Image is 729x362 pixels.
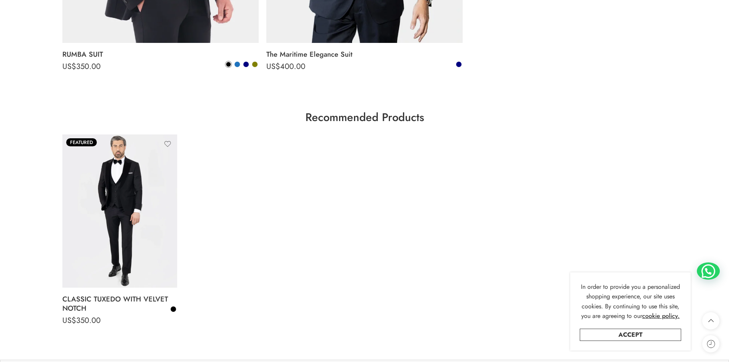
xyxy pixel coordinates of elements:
a: Olive [251,61,258,68]
a: Accept [580,329,681,341]
a: RUMBA SUIT [62,47,259,62]
bdi: 350.00 [62,315,101,326]
h3: Recommended Products [62,112,667,123]
a: Navy [455,61,462,68]
bdi: 400.00 [266,61,305,72]
span: In order to provide you a personalized shopping experience, our site uses cookies. By continuing ... [581,282,680,321]
a: cookie policy. [642,311,680,321]
a: The Maritime Elegance Suit [266,47,463,62]
a: Black [170,306,177,313]
a: Blue [234,61,241,68]
bdi: 350.00 [62,61,101,72]
a: Black [225,61,232,68]
a: Navy [243,61,250,68]
span: US$ [266,61,280,72]
a: CLASSIC TUXEDO WITH VELVET NOTCH [62,292,177,316]
span: US$ [62,315,76,326]
span: US$ [62,61,76,72]
span: Featured [66,138,97,146]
